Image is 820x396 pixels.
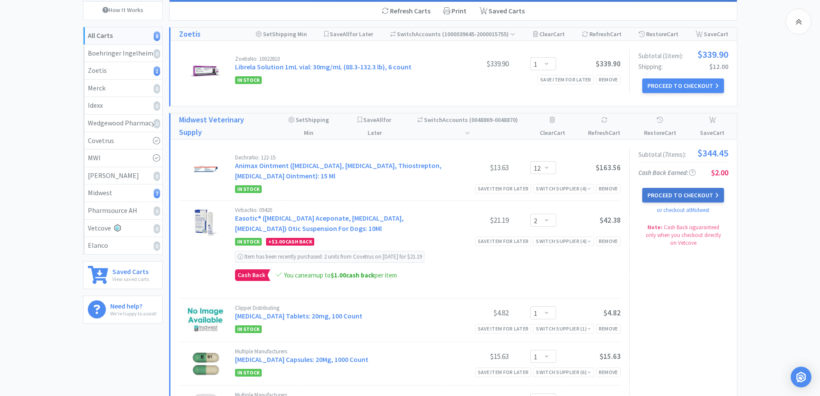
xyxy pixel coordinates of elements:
[235,155,444,160] div: Dechra No: 122-15
[88,31,113,40] strong: All Carts
[475,237,532,246] div: Save item for later
[235,369,262,377] span: In Stock
[84,167,162,185] a: [PERSON_NAME]0
[84,202,162,220] a: Pharmsource AH0
[272,238,285,245] span: $2.00
[84,2,162,18] a: How It Works
[596,59,621,69] span: $339.90
[235,270,267,281] span: Cash Back
[709,62,728,71] span: $12.00
[83,261,163,289] a: Saved CartsView saved carts
[642,188,724,203] button: Proceed to Checkout
[603,308,621,318] span: $4.82
[696,113,728,139] div: Save
[84,97,162,115] a: Idexx0
[154,84,160,94] i: 0
[537,113,568,139] div: Clear
[235,62,412,71] a: Librela Solution 1mL vial: 30mg/mL (88.3-132.3 lb), 6 count
[84,237,162,254] a: Elanco0
[475,324,532,333] div: Save item for later
[112,275,149,283] p: View saved carts
[235,349,444,354] div: Multiple Manufacturers
[697,148,728,158] span: $344.45
[266,238,314,246] div: + Cash Back
[84,45,162,62] a: Boehringer Ingelheim0
[191,155,221,185] img: 714bb623d71e4f6b8e97d3204b3095bd_120263.jpeg
[363,116,391,137] span: Save for Later
[84,27,162,45] a: All Carts8
[84,62,162,80] a: Zoetis1
[88,83,158,94] div: Merck
[596,368,621,377] div: Remove
[553,30,565,38] span: Cart
[665,129,676,137] span: Cart
[154,241,160,251] i: 0
[154,189,160,198] i: 7
[343,30,350,38] span: All
[186,305,225,335] img: a94c785f74a84f5b91ae2f306f2674f1_119771.jpeg
[84,184,162,202] a: Midwest7
[331,271,374,279] strong: cash back
[444,308,509,318] div: $4.82
[596,75,621,84] div: Remove
[416,113,520,139] div: Accounts
[424,116,442,124] span: Switch
[536,324,591,333] div: Switch Supplier ( 1 )
[473,2,531,20] a: Saved Carts
[154,101,160,111] i: 0
[638,168,696,177] span: Cash Back Earned :
[235,207,444,213] div: Virbac No: 09420
[112,266,149,275] h6: Saved Carts
[375,2,437,20] div: Refresh Carts
[154,66,160,76] i: 1
[444,215,509,225] div: $21.19
[444,162,509,173] div: $13.63
[235,161,442,180] a: Animax Ointment ([MEDICAL_DATA], [MEDICAL_DATA], Thiostrepton, [MEDICAL_DATA] Ointment): 15 Ml
[191,207,221,237] img: 18910491121e42f681047253a607284d_112862.jpeg
[235,76,262,84] span: In Stock
[638,63,728,70] div: Shipping:
[88,187,158,199] div: Midwest
[191,56,221,86] img: 5fc0bacdf7044390bfa1595b82cb9775_593236.jpeg
[284,271,397,279] span: You can earn up to per item
[88,240,158,251] div: Elanco
[235,325,262,333] span: In Stock
[582,28,622,41] div: Refresh
[88,118,158,129] div: Wedgewood Pharmacy
[179,28,201,41] a: Zoetis
[585,113,623,139] div: Refresh
[533,28,565,41] div: Clear
[465,116,518,137] span: ( 0048869-0048870 )
[596,324,621,333] div: Remove
[444,351,509,362] div: $15.63
[88,48,158,59] div: Boehringer Ingelheim
[154,49,160,59] i: 0
[84,132,162,150] a: Covetrus
[235,214,404,233] a: Easotic® ([MEDICAL_DATA] Aceponate, [MEDICAL_DATA], [MEDICAL_DATA]) Otic Suspension For Dogs: 10Ml
[84,80,162,97] a: Merck0
[444,59,509,69] div: $339.90
[88,223,158,234] div: Vetcove
[235,305,444,311] div: Clipper Distributing
[376,116,383,124] span: All
[154,119,160,128] i: 0
[397,30,415,38] span: Switch
[154,171,160,181] i: 0
[475,184,532,193] div: Save item for later
[697,50,728,59] span: $339.90
[657,206,709,214] a: or checkout at Midwest
[717,30,728,38] span: Cart
[110,309,157,318] p: We're happy to assist!
[263,30,272,38] span: Set
[437,2,473,20] div: Print
[638,148,728,158] div: Subtotal ( 7 item s ):
[84,150,162,167] a: MWI
[88,135,158,147] div: Covetrus
[235,355,368,364] a: [MEDICAL_DATA] Capsules: 20Mg, 1000 Count
[536,368,591,376] div: Switch Supplier ( 6 )
[256,28,307,41] div: Shipping Min
[154,31,160,41] i: 8
[538,75,594,84] div: Save item for later
[390,28,516,41] div: Accounts
[235,185,262,193] span: In Stock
